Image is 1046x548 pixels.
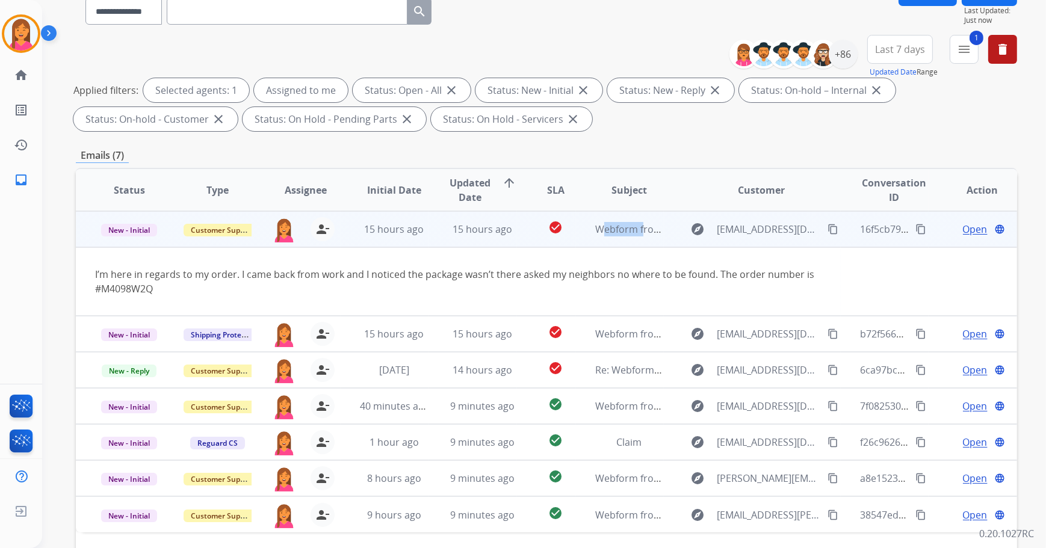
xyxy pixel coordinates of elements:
[364,327,424,340] span: 15 hours ago
[101,328,157,341] span: New - Initial
[994,437,1005,448] mat-icon: language
[453,327,512,340] span: 15 hours ago
[453,363,512,377] span: 14 hours ago
[14,68,28,82] mat-icon: home
[548,469,563,484] mat-icon: check_circle
[206,183,229,197] span: Type
[73,83,138,97] p: Applied filters:
[828,401,838,411] mat-icon: content_copy
[828,365,838,375] mat-icon: content_copy
[963,222,988,236] span: Open
[970,31,983,45] span: 1
[4,17,38,51] img: avatar
[95,267,822,296] div: I’m here in regards to my order. I came back from work and I noticed the package wasn’t there ask...
[994,401,1005,411] mat-icon: language
[717,363,820,377] span: [EMAIL_ADDRESS][DOMAIN_NAME]
[738,183,785,197] span: Customer
[915,401,926,411] mat-icon: content_copy
[829,40,858,69] div: +86
[448,176,492,205] span: Updated Date
[184,328,266,341] span: Shipping Protection
[690,363,705,377] mat-icon: explore
[254,78,348,102] div: Assigned to me
[717,471,820,485] span: [PERSON_NAME][EMAIL_ADDRESS][DOMAIN_NAME]
[860,223,1043,236] span: 16f5cb79-5e53-4749-a704-654cb2cbb53c
[243,107,426,131] div: Status: On Hold - Pending Parts
[143,78,249,102] div: Selected agents: 1
[450,508,515,522] span: 9 minutes ago
[994,365,1005,375] mat-icon: language
[272,358,296,383] img: agent-avatar
[101,401,157,413] span: New - Initial
[14,103,28,117] mat-icon: list_alt
[915,473,926,484] mat-icon: content_copy
[450,436,515,449] span: 9 minutes ago
[367,472,421,485] span: 8 hours ago
[828,510,838,520] mat-icon: content_copy
[994,328,1005,339] mat-icon: language
[708,83,722,97] mat-icon: close
[963,327,988,341] span: Open
[915,224,926,235] mat-icon: content_copy
[690,435,705,449] mat-icon: explore
[595,327,868,340] span: Webform from [EMAIL_ADDRESS][DOMAIN_NAME] on [DATE]
[548,220,563,235] mat-icon: check_circle
[453,223,512,236] span: 15 hours ago
[14,138,28,152] mat-icon: history
[963,435,988,449] span: Open
[272,322,296,347] img: agent-avatar
[315,508,330,522] mat-icon: person_remove
[566,112,580,126] mat-icon: close
[315,222,330,236] mat-icon: person_remove
[595,223,868,236] span: Webform from [EMAIL_ADDRESS][DOMAIN_NAME] on [DATE]
[595,363,884,377] span: Re: Webform from [EMAIL_ADDRESS][DOMAIN_NAME] on [DATE]
[607,78,734,102] div: Status: New - Reply
[867,35,933,64] button: Last 7 days
[957,42,971,57] mat-icon: menu
[828,328,838,339] mat-icon: content_copy
[315,363,330,377] mat-icon: person_remove
[875,47,925,52] span: Last 7 days
[963,363,988,377] span: Open
[995,42,1010,57] mat-icon: delete
[994,510,1005,520] mat-icon: language
[595,472,942,485] span: Webform from [PERSON_NAME][EMAIL_ADDRESS][DOMAIN_NAME] on [DATE]
[370,436,419,449] span: 1 hour ago
[272,503,296,528] img: agent-avatar
[73,107,238,131] div: Status: On-hold - Customer
[76,148,129,163] p: Emails (7)
[860,399,1040,413] span: 7f082530-7ac9-4eec-ab69-f1530a6e3a58
[929,169,1017,211] th: Action
[272,394,296,419] img: agent-avatar
[828,437,838,448] mat-icon: content_copy
[739,78,896,102] div: Status: On-hold – Internal
[367,183,421,197] span: Initial Date
[617,436,642,449] span: Claim
[184,401,262,413] span: Customer Support
[860,508,1042,522] span: 38547ed0-e3e9-404f-94ae-227a9bf6b81e
[502,176,516,190] mat-icon: arrow_upward
[690,399,705,413] mat-icon: explore
[184,224,262,236] span: Customer Support
[690,508,705,522] mat-icon: explore
[548,325,563,339] mat-icon: check_circle
[379,363,409,377] span: [DATE]
[717,327,820,341] span: [EMAIL_ADDRESS][DOMAIN_NAME]
[184,510,262,522] span: Customer Support
[412,4,427,19] mat-icon: search
[915,510,926,520] mat-icon: content_copy
[211,112,226,126] mat-icon: close
[101,224,157,236] span: New - Initial
[690,327,705,341] mat-icon: explore
[184,365,262,377] span: Customer Support
[272,430,296,455] img: agent-avatar
[717,435,820,449] span: [EMAIL_ADDRESS][DOMAIN_NAME]
[963,399,988,413] span: Open
[717,508,820,522] span: [EMAIL_ADDRESS][PERSON_NAME][DOMAIN_NAME]
[547,183,565,197] span: SLA
[367,508,421,522] span: 9 hours ago
[315,471,330,485] mat-icon: person_remove
[860,363,1044,377] span: 6ca97bc7-dd68-48e4-abfd-957ad29d3f40
[400,112,414,126] mat-icon: close
[828,473,838,484] mat-icon: content_copy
